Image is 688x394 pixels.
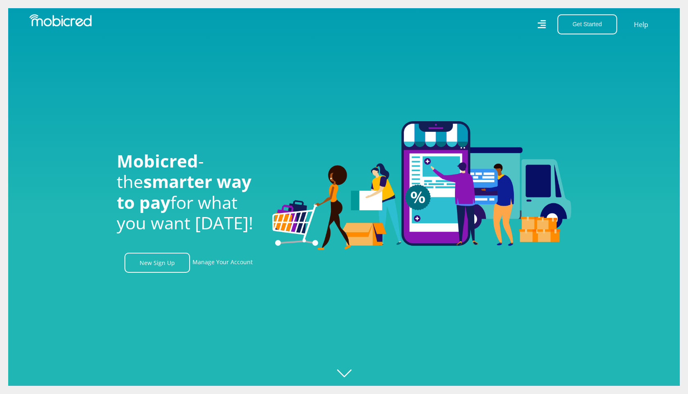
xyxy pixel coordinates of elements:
span: smarter way to pay [117,170,251,213]
a: Help [634,19,649,30]
a: Manage Your Account [192,253,253,273]
span: Mobicred [117,149,198,172]
h1: - the for what you want [DATE]! [117,151,260,233]
img: Welcome to Mobicred [272,121,571,251]
img: Mobicred [29,14,92,27]
a: New Sign Up [124,253,190,273]
button: Get Started [557,14,617,34]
